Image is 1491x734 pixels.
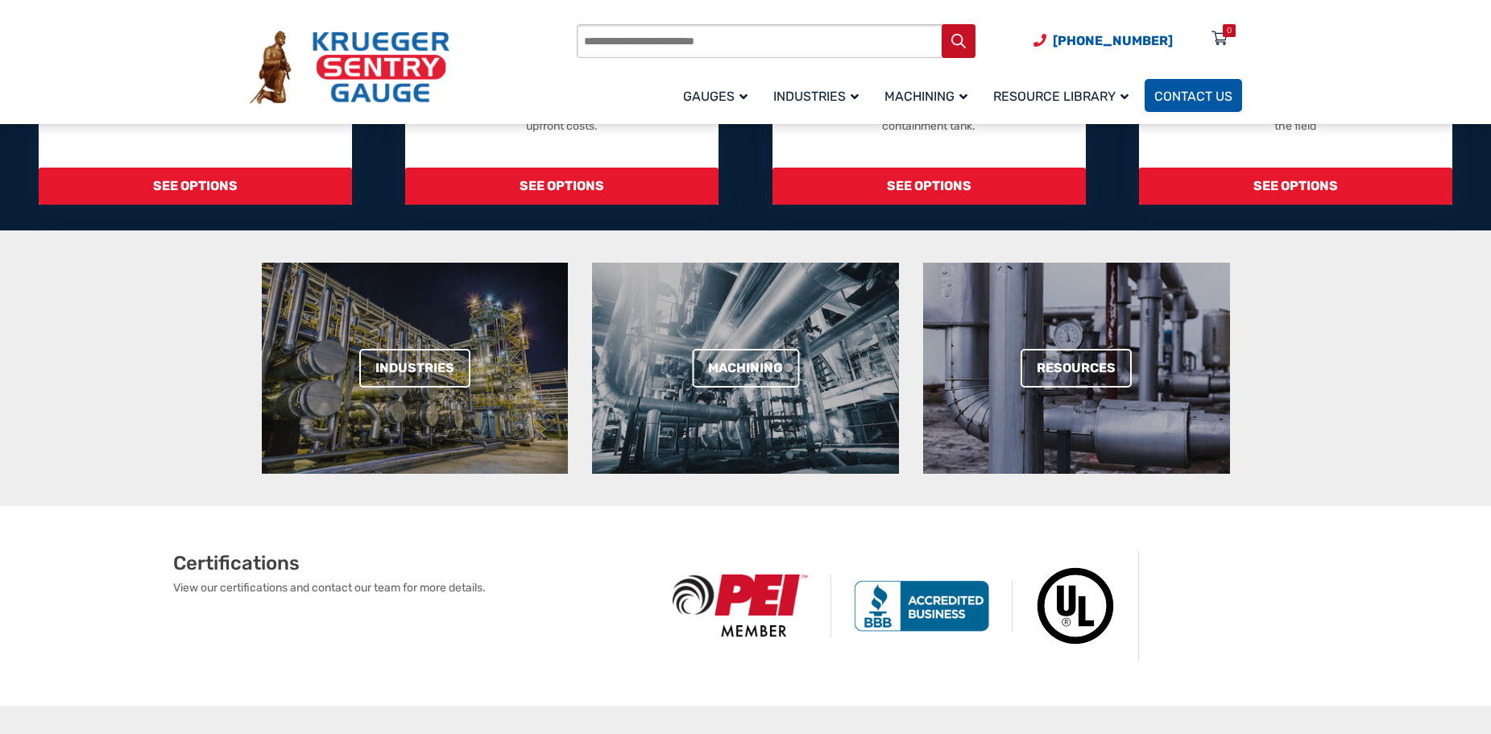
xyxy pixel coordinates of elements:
[359,349,470,388] a: Industries
[875,77,984,114] a: Machining
[831,580,1013,632] img: BBB
[773,89,859,104] span: Industries
[884,89,967,104] span: Machining
[1154,89,1232,104] span: Contact Us
[984,77,1145,114] a: Resource Library
[1013,551,1139,661] img: Underwriters Laboratories
[650,574,831,637] img: PEI Member
[39,168,352,205] span: SEE OPTIONS
[1033,31,1173,51] a: Phone Number (920) 434-8860
[772,168,1086,205] span: SEE OPTIONS
[683,89,748,104] span: Gauges
[405,168,719,205] span: SEE OPTIONS
[993,89,1129,104] span: Resource Library
[1139,168,1452,205] span: SEE OPTIONS
[250,31,449,105] img: Krueger Sentry Gauge
[173,579,650,596] p: View our certifications and contact our team for more details.
[692,349,799,388] a: Machining
[173,551,650,575] h2: Certifications
[764,77,875,114] a: Industries
[1227,24,1232,37] div: 0
[1021,349,1132,388] a: Resources
[673,77,764,114] a: Gauges
[1145,79,1242,112] a: Contact Us
[1053,33,1173,48] span: [PHONE_NUMBER]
